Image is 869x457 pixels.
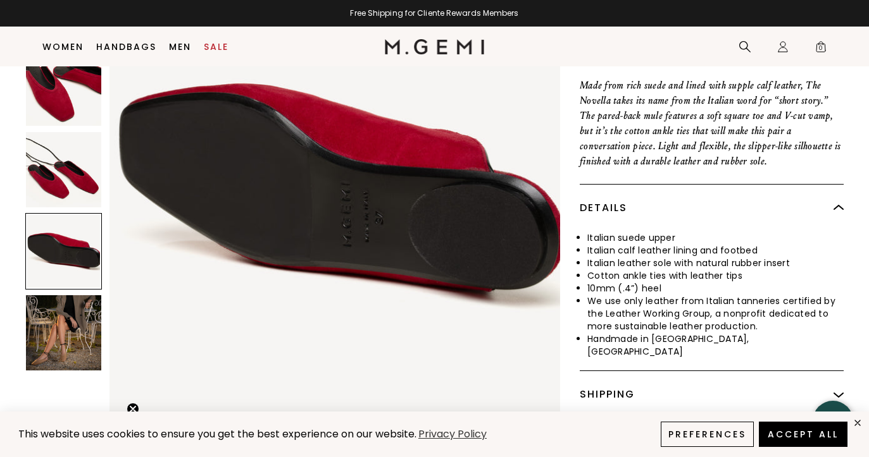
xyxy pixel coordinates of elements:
[759,422,847,447] button: Accept All
[42,42,84,52] a: Women
[26,296,101,371] img: The Novella
[587,282,844,295] li: 10mm (.4”) heel
[127,403,139,415] button: Close teaser
[587,295,844,332] li: We use only leather from Italian tanneries certified by the Leather Working Group, a nonprofit de...
[18,427,416,441] span: This website uses cookies to ensure you get the best experience on our website.
[169,42,191,52] a: Men
[815,43,827,56] span: 0
[204,42,228,52] a: Sale
[587,269,844,282] li: Cotton ankle ties with leather tips
[853,418,863,428] div: close
[587,231,844,244] li: Italian suede upper
[580,185,844,231] div: Details
[661,422,754,447] button: Preferences
[26,133,101,208] img: The Novella
[587,332,844,358] li: Handmade in [GEOGRAPHIC_DATA], [GEOGRAPHIC_DATA]
[580,371,844,418] div: Shipping
[587,244,844,257] li: Italian calf leather lining and footbed
[587,257,844,269] li: Italian leather sole with natural rubber insert
[580,78,844,169] p: Made from rich suede and lined with supple calf leather, The Novella takes its name from the Ital...
[96,42,156,52] a: Handbags
[416,427,489,442] a: Privacy Policy (opens in a new tab)
[26,51,101,126] img: The Novella
[385,39,484,54] img: M.Gemi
